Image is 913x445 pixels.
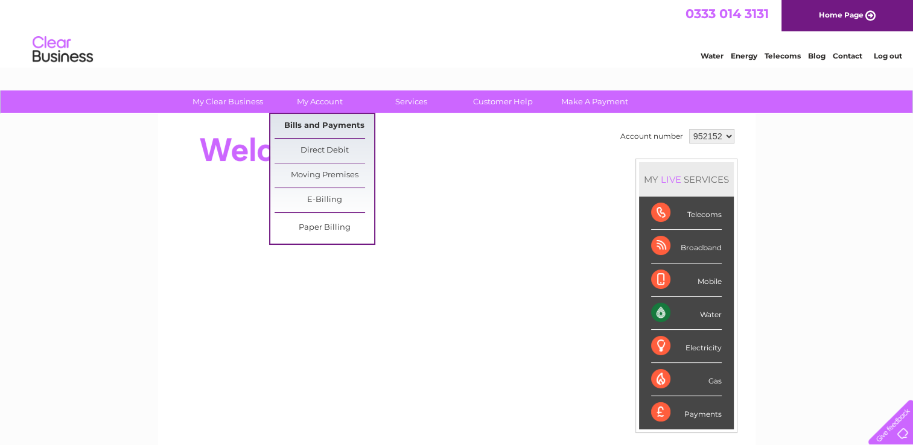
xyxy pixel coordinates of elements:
a: Contact [833,51,862,60]
a: Direct Debit [275,139,374,163]
div: Gas [651,363,722,396]
a: Blog [808,51,826,60]
a: Water [701,51,724,60]
a: Telecoms [765,51,801,60]
a: Make A Payment [545,90,644,113]
td: Account number [617,126,686,147]
a: Log out [873,51,902,60]
a: 0333 014 3131 [686,6,769,21]
div: Mobile [651,264,722,297]
img: logo.png [32,31,94,68]
div: Telecoms [651,197,722,230]
a: Customer Help [453,90,553,113]
div: Broadband [651,230,722,263]
div: Electricity [651,330,722,363]
div: Water [651,297,722,330]
div: Clear Business is a trading name of Verastar Limited (registered in [GEOGRAPHIC_DATA] No. 3667643... [172,7,742,58]
a: Moving Premises [275,163,374,188]
a: Energy [731,51,757,60]
div: Payments [651,396,722,429]
a: My Clear Business [178,90,278,113]
a: Services [361,90,461,113]
a: Bills and Payments [275,114,374,138]
a: E-Billing [275,188,374,212]
a: My Account [270,90,369,113]
div: MY SERVICES [639,162,734,197]
div: LIVE [658,174,684,185]
a: Paper Billing [275,216,374,240]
